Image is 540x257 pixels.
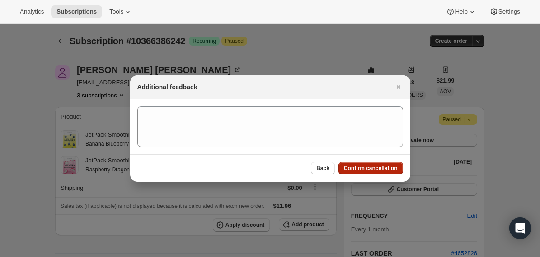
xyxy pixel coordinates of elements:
[14,5,49,18] button: Analytics
[344,165,398,172] span: Confirm cancellation
[338,162,403,174] button: Confirm cancellation
[509,217,531,239] div: Open Intercom Messenger
[455,8,467,15] span: Help
[392,81,405,93] button: Close
[56,8,97,15] span: Subscriptions
[498,8,520,15] span: Settings
[109,8,123,15] span: Tools
[316,165,329,172] span: Back
[104,5,138,18] button: Tools
[20,8,44,15] span: Analytics
[137,83,197,92] h2: Additional feedback
[51,5,102,18] button: Subscriptions
[484,5,526,18] button: Settings
[311,162,335,174] button: Back
[441,5,482,18] button: Help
